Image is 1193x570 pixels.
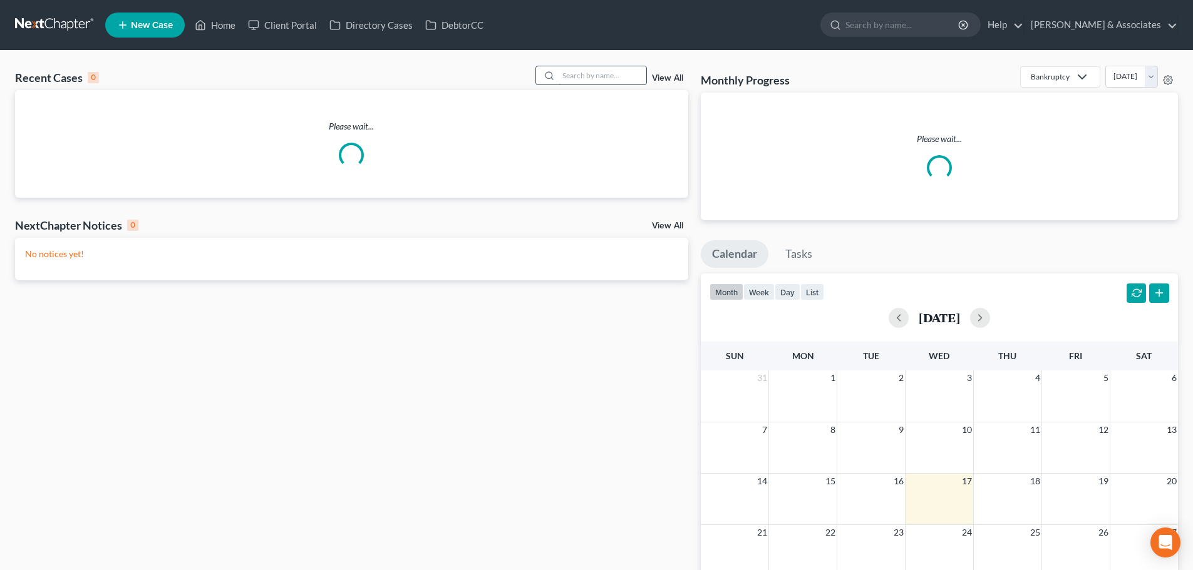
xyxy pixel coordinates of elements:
span: 3 [966,370,973,385]
span: 17 [961,474,973,489]
span: 4 [1034,370,1041,385]
span: 25 [1029,525,1041,540]
span: 6 [1170,370,1178,385]
a: Client Portal [242,14,323,36]
span: New Case [131,21,173,30]
h2: [DATE] [919,311,960,324]
a: Directory Cases [323,14,419,36]
span: 19 [1097,474,1110,489]
span: Fri [1069,350,1082,361]
span: Wed [929,350,949,361]
span: 22 [824,525,837,540]
div: Recent Cases [15,70,99,85]
a: View All [652,74,683,83]
input: Search by name... [845,13,960,36]
span: 26 [1097,525,1110,540]
p: No notices yet! [25,248,678,260]
span: 1 [829,370,837,385]
span: 5 [1102,370,1110,385]
span: 27 [1165,525,1178,540]
div: Open Intercom Messenger [1150,527,1180,557]
span: Mon [792,350,814,361]
div: 0 [127,220,138,231]
p: Please wait... [15,120,688,133]
p: Please wait... [711,133,1168,145]
div: Bankruptcy [1031,71,1070,82]
a: Tasks [774,240,824,268]
span: Sun [726,350,744,361]
span: 16 [892,474,905,489]
button: list [800,283,824,300]
span: Tue [863,350,879,361]
span: 31 [756,370,768,385]
span: 14 [756,474,768,489]
span: Sat [1136,350,1152,361]
button: week [743,283,775,300]
span: 18 [1029,474,1041,489]
span: 2 [897,370,905,385]
span: 20 [1165,474,1178,489]
span: 7 [761,422,768,437]
a: Home [189,14,242,36]
span: 24 [961,525,973,540]
a: [PERSON_NAME] & Associates [1025,14,1177,36]
span: 11 [1029,422,1041,437]
span: 12 [1097,422,1110,437]
button: day [775,283,800,300]
span: 13 [1165,422,1178,437]
a: Help [981,14,1023,36]
span: 21 [756,525,768,540]
span: 10 [961,422,973,437]
span: 15 [824,474,837,489]
a: View All [652,221,683,230]
a: Calendar [701,240,768,268]
span: Thu [998,350,1016,361]
a: DebtorCC [419,14,490,36]
span: 8 [829,422,837,437]
input: Search by name... [559,66,646,84]
h3: Monthly Progress [701,73,790,88]
div: NextChapter Notices [15,218,138,233]
div: 0 [88,72,99,83]
button: month [710,283,743,300]
span: 9 [897,422,905,437]
span: 23 [892,525,905,540]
